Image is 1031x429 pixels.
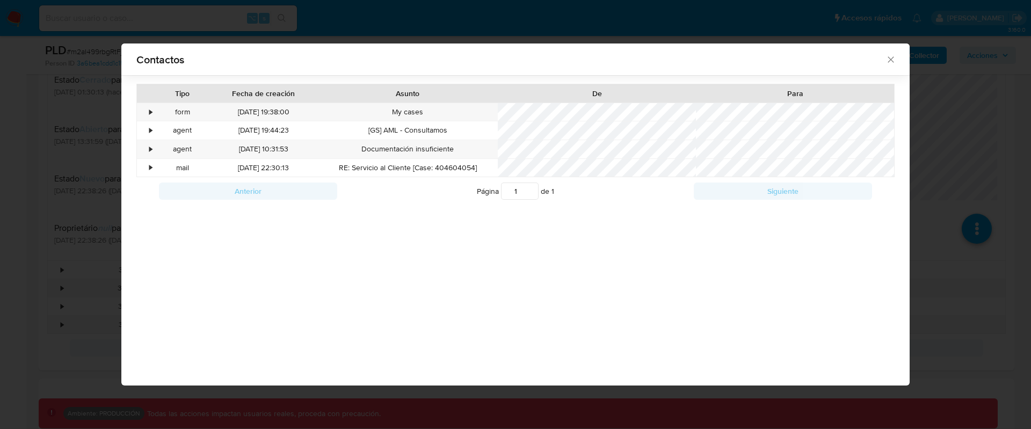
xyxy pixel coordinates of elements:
[325,88,491,99] div: Asunto
[318,103,498,121] div: My cases
[159,183,337,200] button: Anterior
[703,88,887,99] div: Para
[150,125,153,136] div: •
[156,103,210,121] div: form
[318,159,498,177] div: RE: Servicio al Cliente [Case: 404604054]
[318,121,498,140] div: [GS] AML - Consultamos
[150,144,153,155] div: •
[156,159,210,177] div: mail
[217,88,310,99] div: Fecha de creación
[156,140,210,158] div: agent
[694,183,872,200] button: Siguiente
[150,107,153,118] div: •
[318,140,498,158] div: Documentación insuficiente
[156,121,210,140] div: agent
[163,88,202,99] div: Tipo
[505,88,688,99] div: De
[551,186,554,197] span: 1
[477,183,554,200] span: Página de
[136,54,885,65] span: Contactos
[209,159,317,177] div: [DATE] 22:30:13
[209,121,317,140] div: [DATE] 19:44:23
[885,54,895,64] button: close
[209,140,317,158] div: [DATE] 10:31:53
[150,163,153,173] div: •
[209,103,317,121] div: [DATE] 19:38:00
